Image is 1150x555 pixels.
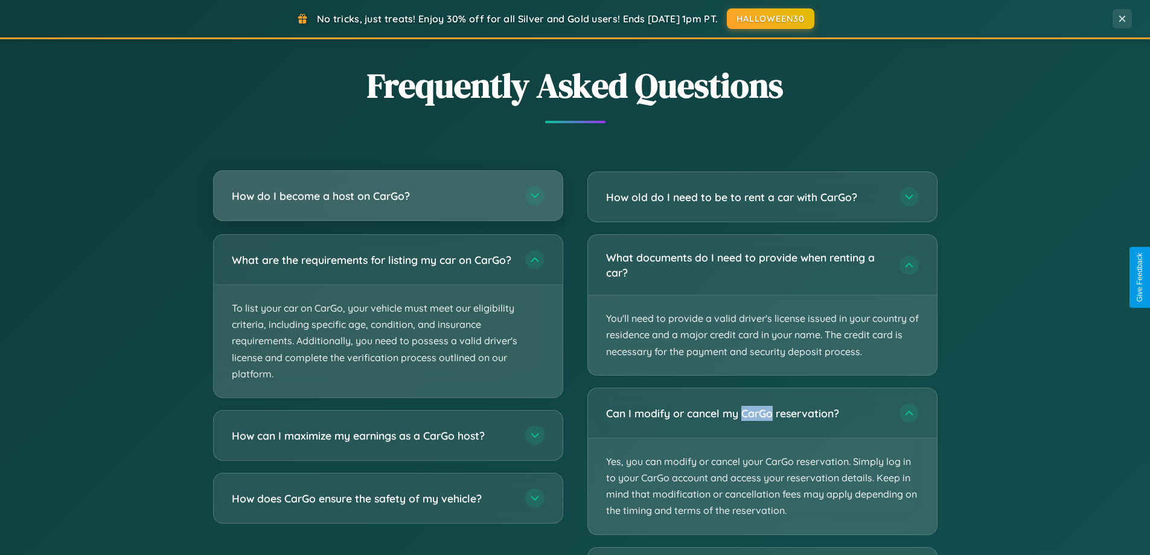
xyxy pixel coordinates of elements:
[588,438,937,534] p: Yes, you can modify or cancel your CarGo reservation. Simply log in to your CarGo account and acc...
[727,8,814,29] button: HALLOWEEN30
[213,62,938,109] h2: Frequently Asked Questions
[214,285,563,397] p: To list your car on CarGo, your vehicle must meet our eligibility criteria, including specific ag...
[232,428,513,443] h3: How can I maximize my earnings as a CarGo host?
[232,188,513,204] h3: How do I become a host on CarGo?
[588,295,937,375] p: You'll need to provide a valid driver's license issued in your country of residence and a major c...
[232,252,513,268] h3: What are the requirements for listing my car on CarGo?
[606,250,887,280] h3: What documents do I need to provide when renting a car?
[606,190,887,205] h3: How old do I need to be to rent a car with CarGo?
[232,491,513,506] h3: How does CarGo ensure the safety of my vehicle?
[1136,253,1144,302] div: Give Feedback
[317,13,718,25] span: No tricks, just treats! Enjoy 30% off for all Silver and Gold users! Ends [DATE] 1pm PT.
[606,406,887,421] h3: Can I modify or cancel my CarGo reservation?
